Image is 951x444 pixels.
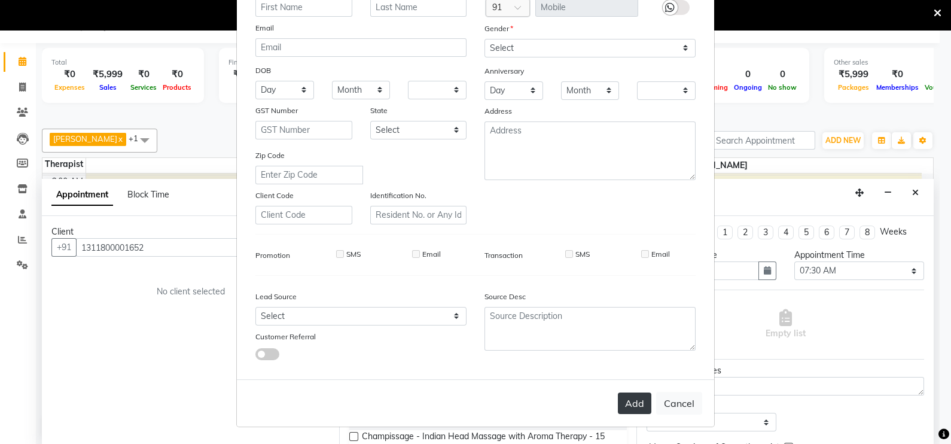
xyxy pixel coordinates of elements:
input: Email [255,38,467,57]
input: GST Number [255,121,352,139]
label: State [370,105,388,116]
label: Zip Code [255,150,285,161]
label: Email [255,23,274,34]
input: Enter Zip Code [255,166,363,184]
label: Gender [484,23,513,34]
label: Promotion [255,250,290,261]
label: Identification No. [370,190,426,201]
label: SMS [575,249,590,260]
label: Anniversary [484,66,524,77]
label: Transaction [484,250,523,261]
label: Email [422,249,441,260]
button: Add [618,393,651,414]
label: Source Desc [484,291,526,302]
label: Address [484,106,512,117]
label: SMS [346,249,361,260]
input: Resident No. or Any Id [370,206,467,224]
label: DOB [255,65,271,76]
button: Cancel [656,392,702,415]
label: GST Number [255,105,298,116]
label: Lead Source [255,291,297,302]
label: Customer Referral [255,332,316,342]
label: Client Code [255,190,294,201]
input: Client Code [255,206,352,224]
label: Email [651,249,670,260]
